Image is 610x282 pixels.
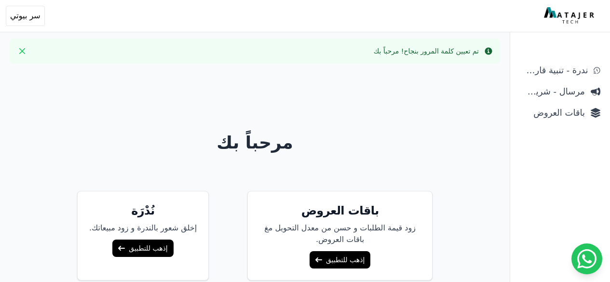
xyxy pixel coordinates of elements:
span: ندرة - تنبية قارب علي النفاذ [520,64,588,77]
h5: نُدْرَة [89,203,197,218]
button: Close [14,43,30,59]
h1: مرحباً بك [8,133,502,152]
span: سر بيوتي [10,10,41,22]
h5: باقات العروض [259,203,420,218]
p: إخلق شعور بالندرة و زود مبيعاتك. [89,222,197,234]
span: مرسال - شريط دعاية [520,85,585,98]
span: باقات العروض [520,106,585,120]
button: سر بيوتي [6,6,45,26]
a: إذهب للتطبيق [112,240,173,257]
p: زود قيمة الطلبات و حسن من معدل التحويل مغ باقات العروض. [259,222,420,245]
img: MatajerTech Logo [544,7,596,25]
div: تم تعيين كلمة المرور بنجاح! مرحباً بك [374,46,479,56]
a: إذهب للتطبيق [310,251,370,269]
